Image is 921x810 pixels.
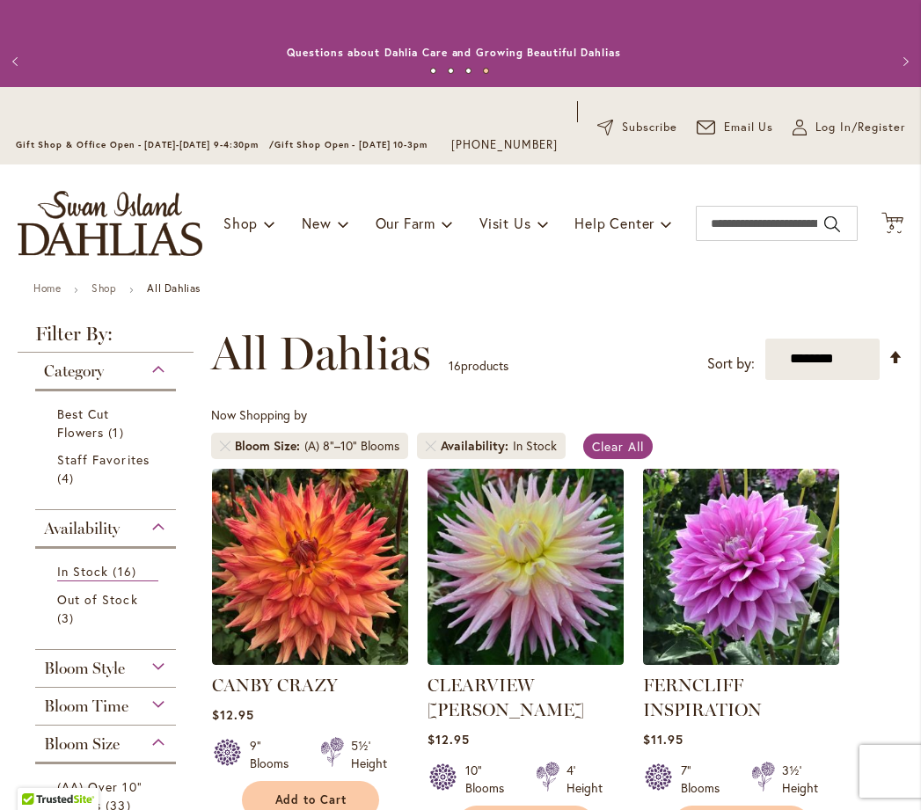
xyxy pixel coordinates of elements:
[44,734,120,754] span: Bloom Size
[428,675,584,720] a: CLEARVIEW [PERSON_NAME]
[583,434,653,459] a: Clear All
[57,590,158,627] a: Out of Stock 3
[274,139,428,150] span: Gift Shop Open - [DATE] 10-3pm
[302,214,331,232] span: New
[643,652,839,668] a: Ferncliff Inspiration
[622,119,677,136] span: Subscribe
[13,748,62,797] iframe: Launch Accessibility Center
[57,451,150,468] span: Staff Favorites
[18,325,194,353] strong: Filter By:
[707,347,755,380] label: Sort by:
[212,469,408,665] img: Canby Crazy
[250,737,299,772] div: 9" Blooms
[724,119,774,136] span: Email Us
[220,441,230,451] a: Remove Bloom Size (A) 8"–10" Blooms
[211,406,307,423] span: Now Shopping by
[643,675,762,720] a: FERNCLIFF INSPIRATION
[889,221,895,232] span: 6
[57,450,158,487] a: Staff Favorites
[793,119,905,136] a: Log In/Register
[211,327,431,380] span: All Dahlias
[428,469,624,665] img: Clearview Jonas
[697,119,774,136] a: Email Us
[44,361,104,381] span: Category
[815,119,905,136] span: Log In/Register
[886,44,921,79] button: Next
[304,437,399,455] div: (A) 8"–10" Blooms
[351,737,387,772] div: 5½' Height
[566,762,603,797] div: 4' Height
[235,437,304,455] span: Bloom Size
[91,281,116,295] a: Shop
[782,762,818,797] div: 3½' Height
[513,437,557,455] div: In Stock
[223,214,258,232] span: Shop
[483,68,489,74] button: 4 of 4
[479,214,530,232] span: Visit Us
[451,136,558,154] a: [PHONE_NUMBER]
[449,357,461,374] span: 16
[449,352,508,380] p: products
[441,437,513,455] span: Availability
[57,563,108,580] span: In Stock
[44,519,120,538] span: Availability
[643,731,683,748] span: $11.95
[426,441,436,451] a: Remove Availability In Stock
[465,762,515,797] div: 10" Blooms
[57,405,109,441] span: Best Cut Flowers
[57,591,138,608] span: Out of Stock
[448,68,454,74] button: 2 of 4
[57,469,78,487] span: 4
[643,469,839,665] img: Ferncliff Inspiration
[428,652,624,668] a: Clearview Jonas
[113,562,140,580] span: 16
[681,762,730,797] div: 7" Blooms
[212,675,338,696] a: CANBY CRAZY
[275,792,347,807] span: Add to Cart
[465,68,471,74] button: 3 of 4
[430,68,436,74] button: 1 of 4
[44,659,125,678] span: Bloom Style
[574,214,654,232] span: Help Center
[212,652,408,668] a: Canby Crazy
[376,214,435,232] span: Our Farm
[57,609,78,627] span: 3
[592,438,644,455] span: Clear All
[57,562,158,581] a: In Stock 16
[287,46,620,59] a: Questions about Dahlia Care and Growing Beautiful Dahlias
[33,281,61,295] a: Home
[18,191,202,256] a: store logo
[108,423,128,441] span: 1
[16,139,274,150] span: Gift Shop & Office Open - [DATE]-[DATE] 9-4:30pm /
[597,119,677,136] a: Subscribe
[881,212,903,236] button: 6
[44,697,128,716] span: Bloom Time
[212,706,254,723] span: $12.95
[147,281,201,295] strong: All Dahlias
[57,405,158,441] a: Best Cut Flowers
[428,731,470,748] span: $12.95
